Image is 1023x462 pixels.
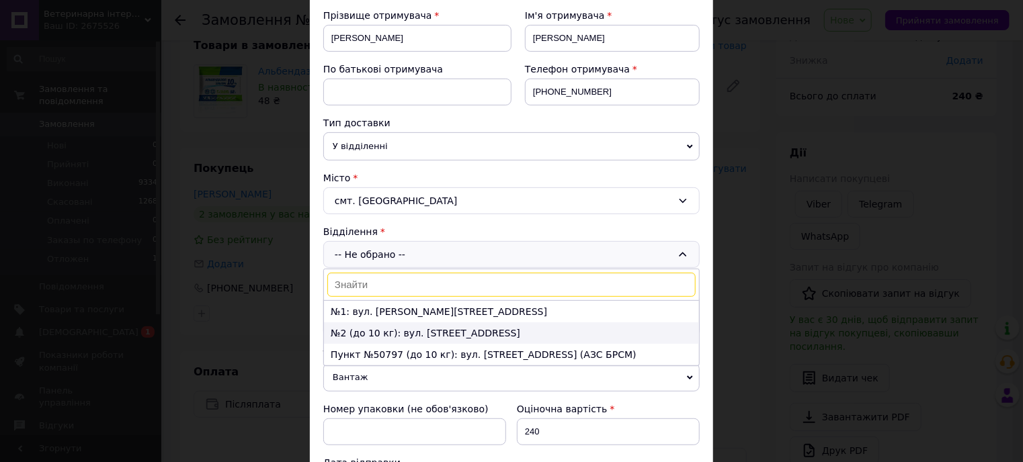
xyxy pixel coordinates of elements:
span: Ім'я отримувача [525,10,605,21]
div: Оціночна вартість [517,402,700,416]
input: Знайти [327,273,696,297]
li: Пункт №50797 (до 10 кг): вул. [STREET_ADDRESS] (АЗС БРСМ) [324,344,699,365]
li: №1: вул. [PERSON_NAME][STREET_ADDRESS] [324,301,699,322]
span: Вантаж [323,363,700,391]
div: смт. [GEOGRAPHIC_DATA] [323,187,700,214]
span: Телефон отримувача [525,64,630,75]
input: +380 [525,79,700,105]
div: Номер упаковки (не обов'язково) [323,402,506,416]
span: По батькові отримувача [323,64,443,75]
span: Тип доставки [323,118,391,128]
li: №2 (до 10 кг): вул. [STREET_ADDRESS] [324,322,699,344]
div: Відділення [323,225,700,238]
span: Прізвище отримувача [323,10,432,21]
span: У відділенні [323,132,700,160]
div: -- Не обрано -- [323,241,700,268]
div: Місто [323,171,700,185]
